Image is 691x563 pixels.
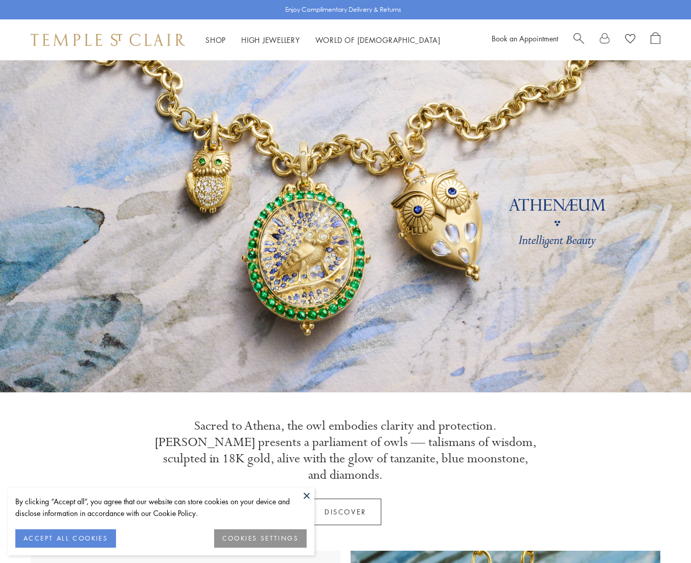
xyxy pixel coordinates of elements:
[205,34,441,46] nav: Main navigation
[315,35,441,45] a: World of [DEMOGRAPHIC_DATA]World of [DEMOGRAPHIC_DATA]
[31,34,185,46] img: Temple St. Clair
[214,529,307,548] button: COOKIES SETTINGS
[154,418,537,483] p: Sacred to Athena, the owl embodies clarity and protection. [PERSON_NAME] presents a parliament of...
[310,499,381,525] a: Discover
[573,32,584,48] a: Search
[651,32,660,48] a: Open Shopping Bag
[285,5,401,15] p: Enjoy Complimentary Delivery & Returns
[241,35,300,45] a: High JewelleryHigh Jewellery
[15,529,116,548] button: ACCEPT ALL COOKIES
[15,496,307,519] div: By clicking “Accept all”, you agree that our website can store cookies on your device and disclos...
[492,33,558,43] a: Book an Appointment
[640,515,681,553] iframe: Gorgias live chat messenger
[625,32,635,48] a: View Wishlist
[205,35,226,45] a: ShopShop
